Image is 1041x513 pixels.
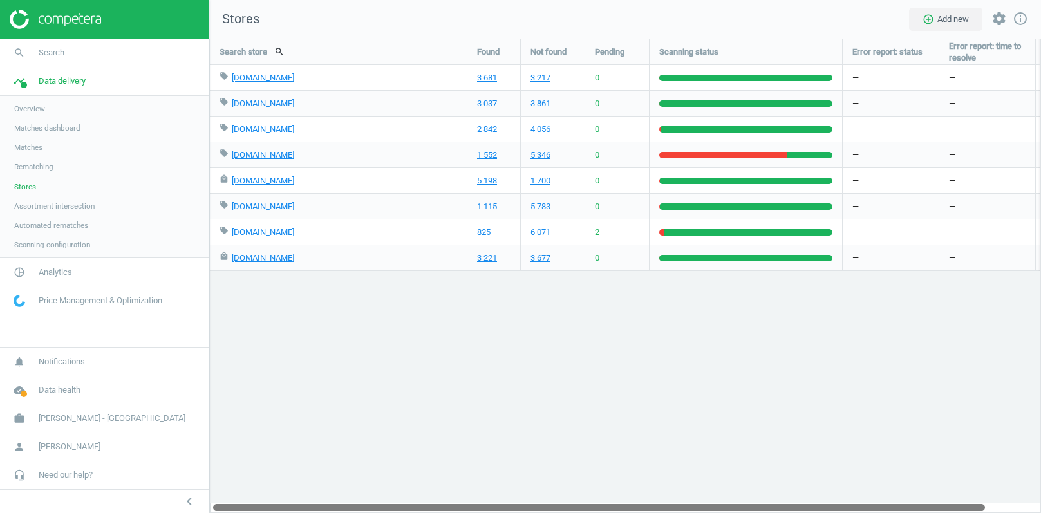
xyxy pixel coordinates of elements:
[530,201,550,212] a: 5 783
[852,46,923,58] span: Error report: status
[949,201,955,212] span: —
[843,245,939,270] div: —
[949,41,1026,64] span: Error report: time to resolve
[949,72,955,84] span: —
[595,149,599,161] span: 0
[14,142,42,153] span: Matches
[7,41,32,65] i: search
[477,149,497,161] a: 1 552
[949,227,955,238] span: —
[39,441,100,452] span: [PERSON_NAME]
[10,10,101,29] img: ajHJNr6hYgQAAAAASUVORK5CYII=
[39,75,86,87] span: Data delivery
[232,201,294,211] a: [DOMAIN_NAME]
[14,123,80,133] span: Matches dashboard
[595,252,599,264] span: 0
[530,124,550,135] a: 4 056
[14,201,95,211] span: Assortment intersection
[39,469,93,481] span: Need our help?
[14,104,45,114] span: Overview
[843,65,939,90] div: —
[949,98,955,109] span: —
[595,175,599,187] span: 0
[923,14,934,25] i: add_circle_outline
[530,46,567,58] span: Not found
[220,174,229,183] i: local_mall
[991,11,1007,26] i: settings
[477,72,497,84] a: 3 681
[39,266,72,278] span: Analytics
[843,194,939,219] div: —
[843,142,939,167] div: —
[14,295,25,307] img: wGWNvw8QSZomAAAAABJRU5ErkJggg==
[1013,11,1028,28] a: info_outline
[39,384,80,396] span: Data health
[949,149,955,161] span: —
[595,98,599,109] span: 0
[232,150,294,160] a: [DOMAIN_NAME]
[232,253,294,263] a: [DOMAIN_NAME]
[595,124,599,135] span: 0
[530,227,550,238] a: 6 071
[843,117,939,142] div: —
[39,356,85,368] span: Notifications
[7,69,32,93] i: timeline
[232,124,294,134] a: [DOMAIN_NAME]
[220,149,229,158] i: local_offer
[659,46,718,58] span: Scanning status
[232,176,294,185] a: [DOMAIN_NAME]
[477,46,500,58] span: Found
[949,252,955,264] span: —
[530,175,550,187] a: 1 700
[595,46,624,58] span: Pending
[210,39,467,64] div: Search store
[986,5,1013,33] button: settings
[7,463,32,487] i: headset_mic
[477,227,491,238] a: 825
[220,97,229,106] i: local_offer
[267,41,292,62] button: search
[477,252,497,264] a: 3 221
[39,413,185,424] span: [PERSON_NAME] - [GEOGRAPHIC_DATA]
[595,72,599,84] span: 0
[530,252,550,264] a: 3 677
[7,378,32,402] i: cloud_done
[477,124,497,135] a: 2 842
[843,219,939,245] div: —
[232,73,294,82] a: [DOMAIN_NAME]
[530,149,550,161] a: 5 346
[477,98,497,109] a: 3 037
[220,200,229,209] i: local_offer
[909,8,982,31] button: add_circle_outlineAdd new
[477,201,497,212] a: 1 115
[843,168,939,193] div: —
[173,493,205,510] button: chevron_left
[232,227,294,237] a: [DOMAIN_NAME]
[7,260,32,284] i: pie_chart_outlined
[14,162,53,172] span: Rematching
[14,220,88,230] span: Automated rematches
[209,10,259,28] span: Stores
[220,226,229,235] i: local_offer
[949,124,955,135] span: —
[530,98,550,109] a: 3 861
[949,175,955,187] span: —
[220,123,229,132] i: local_offer
[232,98,294,108] a: [DOMAIN_NAME]
[14,182,36,192] span: Stores
[1013,11,1028,26] i: info_outline
[14,239,90,250] span: Scanning configuration
[39,47,64,59] span: Search
[595,201,599,212] span: 0
[39,295,162,306] span: Price Management & Optimization
[843,91,939,116] div: —
[182,494,197,509] i: chevron_left
[7,350,32,374] i: notifications
[530,72,550,84] a: 3 217
[220,71,229,80] i: local_offer
[477,175,497,187] a: 5 198
[220,252,229,261] i: local_mall
[595,227,599,238] span: 2
[7,434,32,459] i: person
[7,406,32,431] i: work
